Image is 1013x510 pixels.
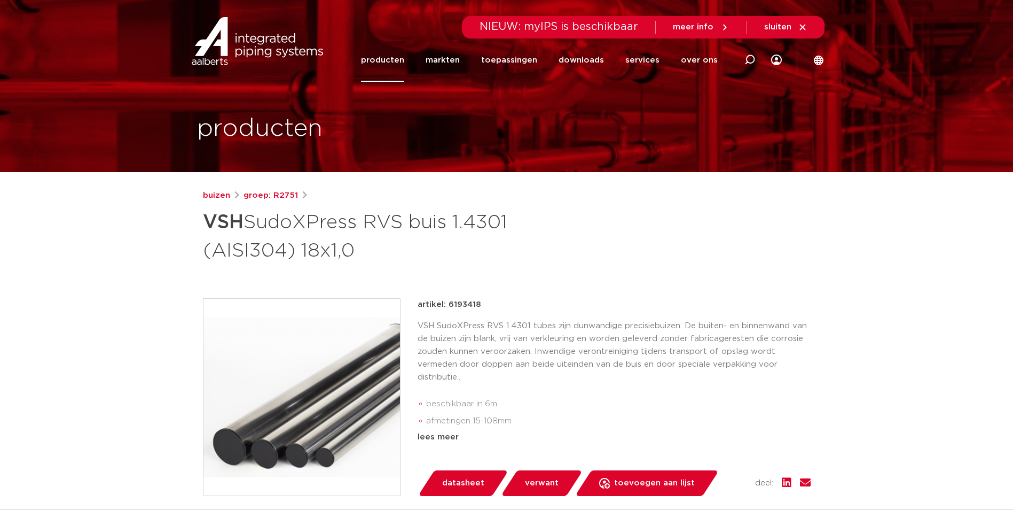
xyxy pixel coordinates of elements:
[418,298,481,311] p: artikel: 6193418
[361,38,404,82] a: producten
[614,475,695,492] span: toevoegen aan lijst
[480,21,638,32] span: NIEUW: myIPS is beschikbaar
[418,320,811,384] p: VSH SudoXPress RVS 1.4301 tubes zijn dunwandige precisiebuizen. De buiten- en binnenwand van de b...
[361,38,718,82] nav: Menu
[525,475,559,492] span: verwant
[559,38,604,82] a: downloads
[681,38,718,82] a: over ons
[426,396,811,413] li: beschikbaar in 6m
[426,38,460,82] a: markten
[203,206,604,264] h1: SudoXPress RVS buis 1.4301 (AISI304) 18x1,0
[764,23,791,31] span: sluiten
[625,38,659,82] a: services
[418,431,811,444] div: lees meer
[203,213,244,232] strong: VSH
[426,413,811,430] li: afmetingen 15-108mm
[197,112,323,146] h1: producten
[442,475,484,492] span: datasheet
[481,38,537,82] a: toepassingen
[203,189,230,202] a: buizen
[673,23,713,31] span: meer info
[203,299,400,496] img: Product Image for VSH SudoXPress RVS buis 1.4301 (AISI304) 18x1,0
[755,477,773,490] span: deel:
[500,470,583,496] a: verwant
[764,22,807,32] a: sluiten
[771,38,782,82] div: my IPS
[418,470,508,496] a: datasheet
[244,189,298,202] a: groep: R2751
[673,22,729,32] a: meer info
